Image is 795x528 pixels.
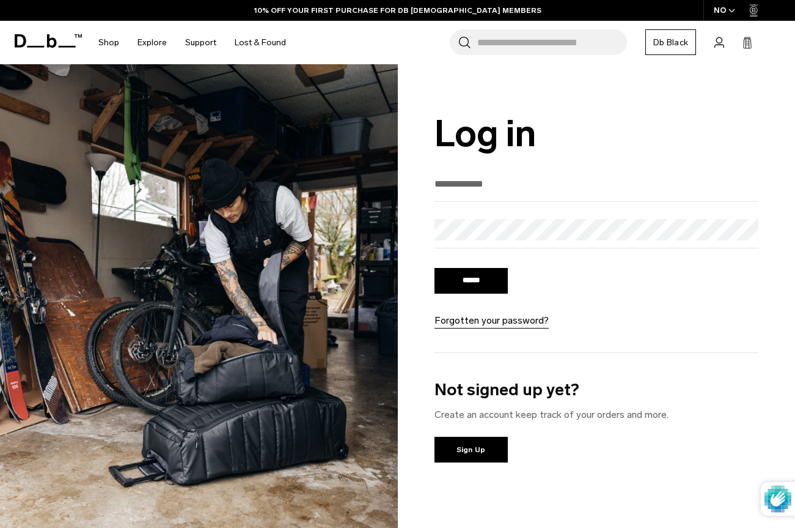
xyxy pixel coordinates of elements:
[98,21,119,64] a: Shop
[254,5,541,16] a: 10% OFF YOUR FIRST PURCHASE FOR DB [DEMOGRAPHIC_DATA] MEMBERS
[235,21,286,64] a: Lost & Found
[434,377,759,403] h3: Not signed up yet?
[434,313,549,328] a: Forgotten your password?
[137,21,167,64] a: Explore
[434,407,759,422] p: Create an account keep track of your orders and more.
[185,21,216,64] a: Support
[434,113,759,154] h1: Log in
[434,437,508,463] a: Sign Up
[89,21,295,64] nav: Main Navigation
[645,29,696,55] a: Db Black
[764,482,791,516] img: Protected by hCaptcha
